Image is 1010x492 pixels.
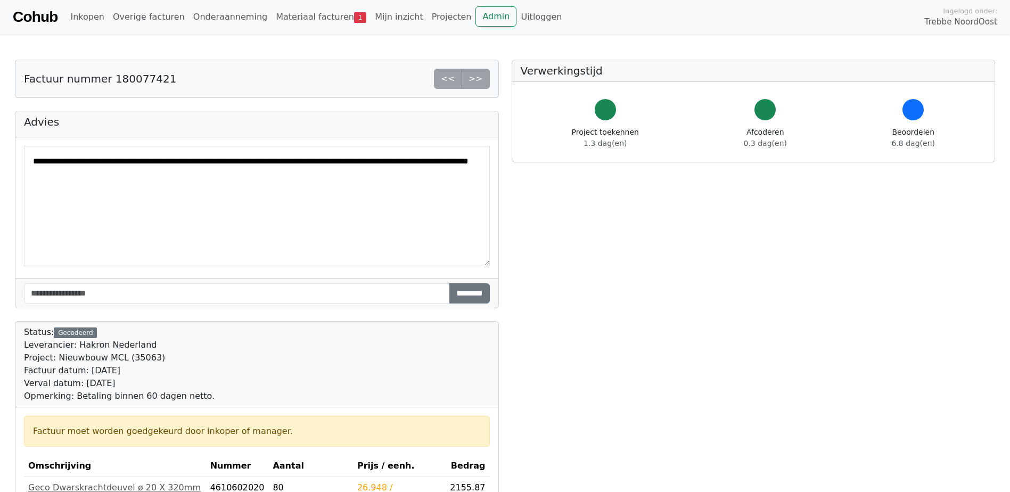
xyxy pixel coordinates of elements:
a: Cohub [13,4,58,30]
h5: Factuur nummer 180077421 [24,72,176,85]
a: Inkopen [66,6,108,28]
a: Materiaal facturen1 [272,6,371,28]
span: Ingelogd onder: [943,6,997,16]
span: 1 [354,12,366,23]
a: Uitloggen [516,6,566,28]
div: Opmerking: Betaling binnen 60 dagen netto. [24,390,215,403]
div: Factuur datum: [DATE] [24,364,215,377]
div: Project toekennen [572,127,639,149]
div: Project: Nieuwbouw MCL (35063) [24,351,215,364]
div: Afcoderen [744,127,787,149]
div: Leverancier: Hakron Nederland [24,339,215,351]
a: Overige facturen [109,6,189,28]
a: Projecten [428,6,476,28]
h5: Advies [24,116,490,128]
span: 6.8 dag(en) [892,139,935,147]
span: 1.3 dag(en) [584,139,627,147]
span: 0.3 dag(en) [744,139,787,147]
div: Factuur moet worden goedgekeurd door inkoper of manager. [33,425,481,438]
a: Onderaanneming [189,6,272,28]
a: Admin [475,6,516,27]
div: Status: [24,326,215,403]
div: Verval datum: [DATE] [24,377,215,390]
th: Prijs / eenh. [353,455,446,477]
th: Nummer [206,455,269,477]
th: Aantal [268,455,352,477]
h5: Verwerkingstijd [521,64,987,77]
th: Bedrag [446,455,489,477]
div: Gecodeerd [54,327,97,338]
div: Beoordelen [892,127,935,149]
a: Mijn inzicht [371,6,428,28]
span: Trebbe NoordOost [925,16,997,28]
th: Omschrijving [24,455,206,477]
